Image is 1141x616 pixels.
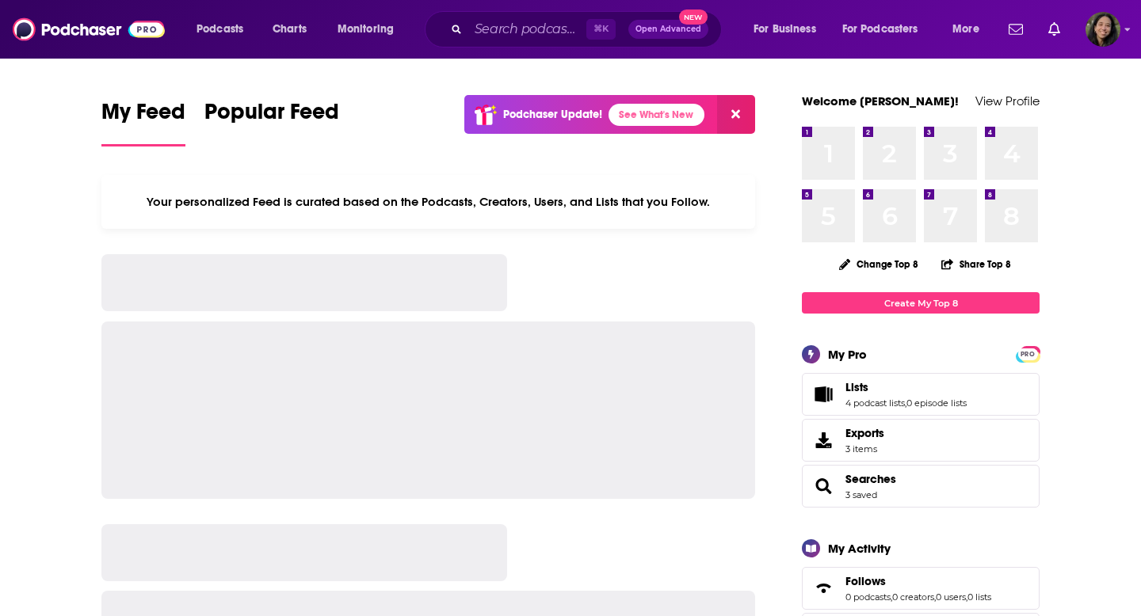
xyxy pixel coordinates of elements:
a: Popular Feed [204,98,339,146]
a: 0 episode lists [906,397,967,409]
button: Share Top 8 [941,249,1012,279]
a: Lists [845,380,967,394]
span: ⌘ K [586,19,616,40]
span: For Podcasters [842,18,918,40]
div: Search podcasts, credits, & more... [440,11,737,48]
span: My Feed [101,98,185,135]
span: , [966,591,967,603]
span: , [905,397,906,409]
span: Podcasts [197,18,243,40]
span: More [952,18,979,40]
button: open menu [941,17,999,42]
button: open menu [326,17,414,42]
span: New [679,10,708,25]
span: Popular Feed [204,98,339,135]
span: Exports [807,429,839,451]
img: Podchaser - Follow, Share and Rate Podcasts [13,14,165,44]
span: Searches [802,465,1040,508]
span: Follows [845,574,886,588]
a: Lists [807,383,839,405]
a: Exports [802,419,1040,462]
span: Logged in as BroadleafBooks2 [1086,12,1120,47]
button: Open AdvancedNew [628,20,708,39]
button: open menu [832,17,941,42]
a: PRO [1018,348,1037,359]
a: My Feed [101,98,185,146]
span: 3 items [845,443,884,454]
span: Open Advanced [635,25,701,33]
span: , [934,591,936,603]
a: Show notifications dropdown [1002,16,1029,43]
span: , [891,591,892,603]
span: Lists [845,380,868,394]
a: 0 creators [892,591,934,603]
a: Create My Top 8 [802,292,1040,314]
div: My Activity [828,541,891,556]
span: PRO [1018,348,1037,360]
input: Search podcasts, credits, & more... [468,17,586,42]
span: Exports [845,426,884,440]
a: Follows [845,574,991,588]
a: 0 lists [967,591,991,603]
a: Show notifications dropdown [1042,16,1067,43]
div: My Pro [828,347,867,362]
button: open menu [742,17,836,42]
span: Follows [802,567,1040,610]
a: Searches [845,472,896,486]
span: Monitoring [338,18,394,40]
a: Welcome [PERSON_NAME]! [802,93,959,108]
p: Podchaser Update! [503,108,602,121]
a: 0 users [936,591,966,603]
img: User Profile [1086,12,1120,47]
button: Show profile menu [1086,12,1120,47]
button: open menu [185,17,264,42]
span: For Business [754,18,816,40]
button: Change Top 8 [830,254,928,274]
span: Charts [273,18,307,40]
a: Follows [807,577,839,599]
a: 3 saved [845,489,877,500]
a: Charts [262,17,316,42]
a: See What's New [609,104,704,126]
span: Lists [802,373,1040,416]
a: Searches [807,475,839,497]
a: View Profile [975,93,1040,108]
a: 0 podcasts [845,591,891,603]
div: Your personalized Feed is curated based on the Podcasts, Creators, Users, and Lists that you Follow. [101,175,755,229]
a: 4 podcast lists [845,397,905,409]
